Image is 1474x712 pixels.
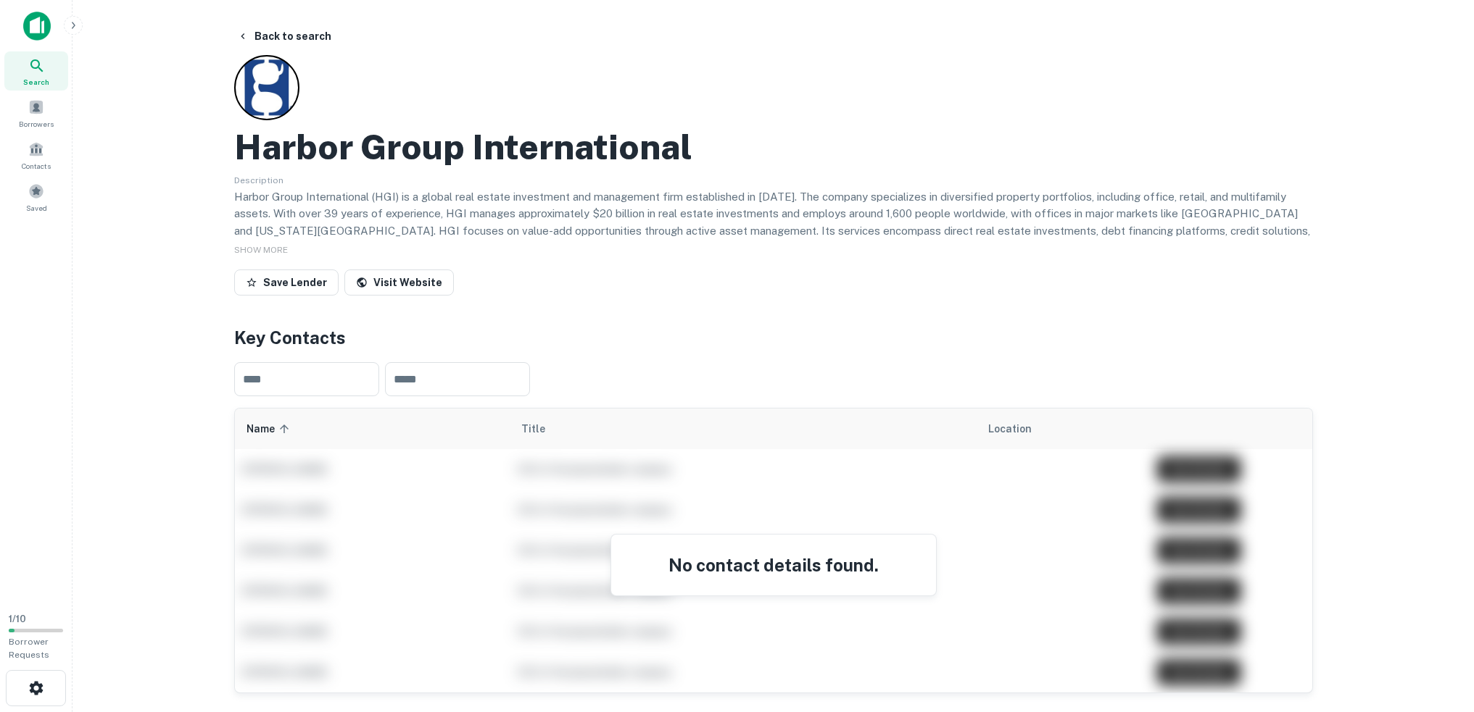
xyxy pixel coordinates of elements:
a: Visit Website [344,269,454,296]
span: Description [234,175,283,185]
h4: No contact details found. [629,552,919,578]
img: capitalize-icon.png [23,12,51,41]
span: 1 / 10 [9,613,26,624]
p: Harbor Group International (HGI) is a global real estate investment and management firm establish... [234,188,1313,274]
span: Borrowers [19,118,54,130]
h4: Key Contacts [234,324,1313,351]
button: Back to search [231,23,337,49]
h2: Harbor Group International [234,126,692,168]
div: scrollable content [235,409,1312,692]
a: Search [4,51,68,91]
iframe: Chat Widget [1401,550,1474,619]
a: Contacts [4,135,68,175]
span: Borrower Requests [9,637,49,660]
span: Search [23,76,49,88]
span: Contacts [22,160,51,172]
a: Saved [4,177,68,217]
span: SHOW MORE [234,245,288,255]
a: Borrowers [4,93,68,133]
span: Saved [26,202,47,214]
button: Save Lender [234,269,339,296]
